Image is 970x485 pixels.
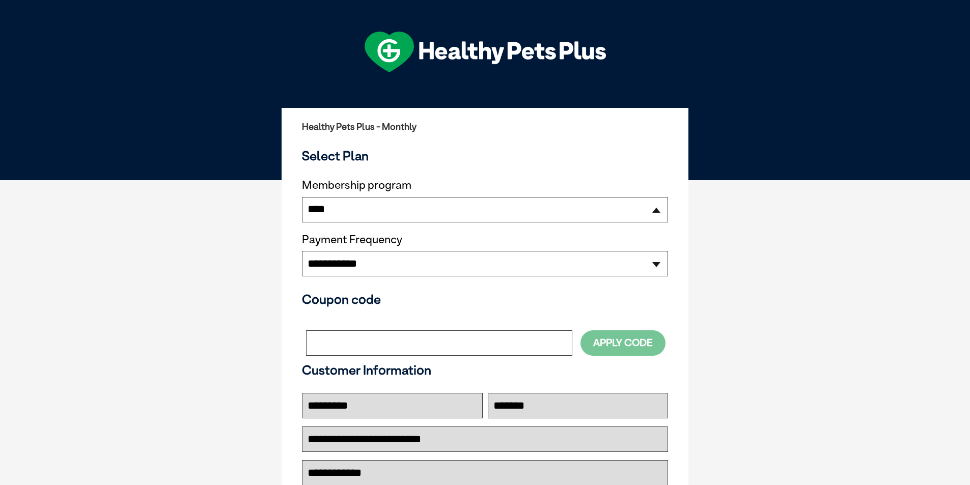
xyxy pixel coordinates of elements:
h2: Healthy Pets Plus - Monthly [302,122,668,132]
label: Membership program [302,179,668,192]
h3: Select Plan [302,148,668,163]
button: Apply Code [580,330,666,355]
h3: Coupon code [302,292,668,307]
h3: Customer Information [302,362,668,378]
label: Payment Frequency [302,233,402,246]
img: hpp-logo-landscape-green-white.png [365,32,606,72]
